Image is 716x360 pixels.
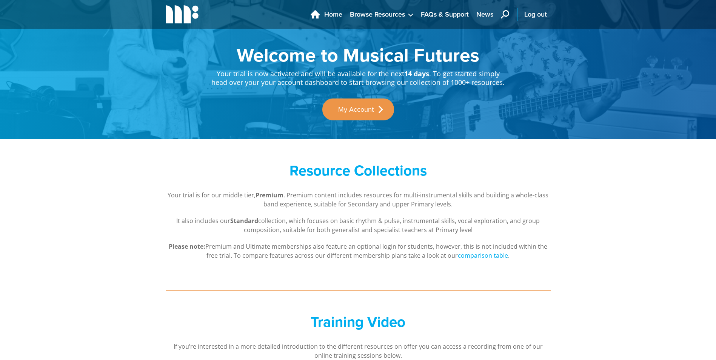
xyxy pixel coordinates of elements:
p: It also includes our collection, which focuses on basic rhythm & pulse, instrumental skills, voca... [166,216,551,234]
span: News [476,9,493,20]
h2: Resource Collections [211,162,505,179]
strong: Standard [230,217,258,225]
h2: Training Video [211,313,505,331]
p: Premium and Ultimate memberships also feature an optional login for students, however, this is no... [166,242,551,260]
span: FAQs & Support [421,9,469,20]
p: If you’re interested in a more detailed introduction to the different resources on offer you can ... [166,342,551,360]
span: Home [324,9,342,20]
strong: Please note: [169,242,205,251]
strong: Premium [256,191,283,199]
p: Your trial is now activated and will be available for the next . To get started simply head over ... [211,64,505,87]
strong: 14 days [404,69,429,78]
p: Your trial is for our middle tier, . Premium content includes resources for multi-instrumental sk... [166,191,551,209]
span: Browse Resources [350,9,405,20]
h1: Welcome to Musical Futures [211,45,505,64]
span: Log out [524,9,547,20]
a: comparison table [458,251,508,260]
a: My Account [322,98,394,120]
